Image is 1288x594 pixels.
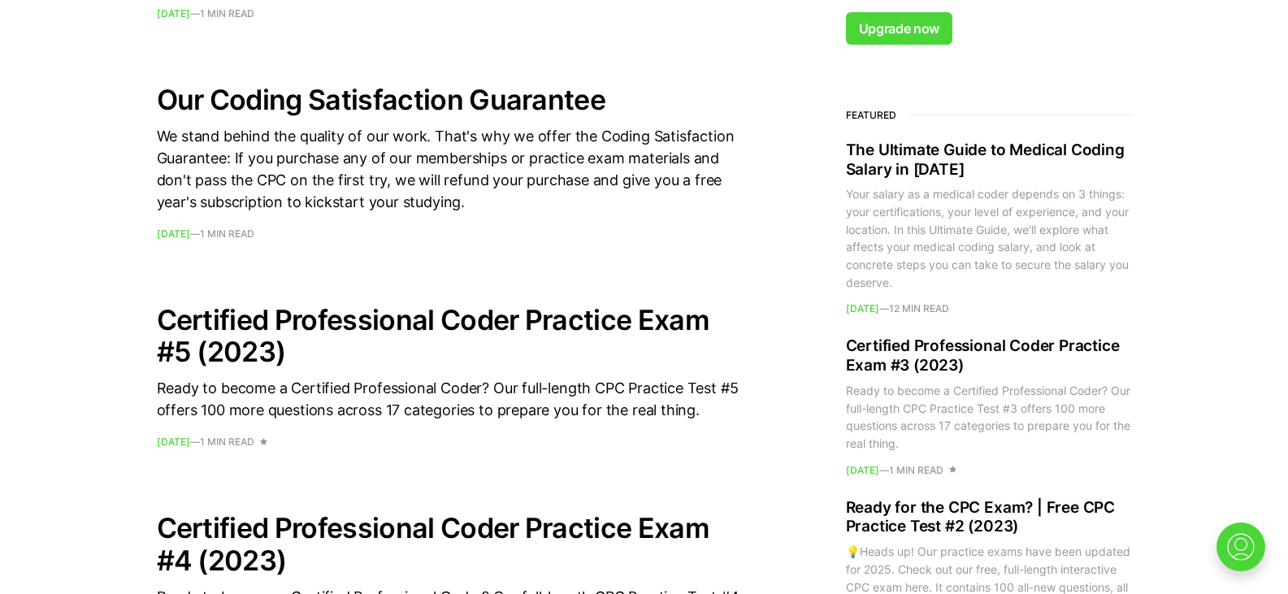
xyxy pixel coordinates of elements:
[157,229,742,239] footer: —
[846,336,1132,475] a: Certified Professional Coder Practice Exam #3 (2023) Ready to become a Certified Professional Cod...
[157,304,742,367] h2: Certified Professional Coder Practice Exam #5 (2023)
[846,466,1132,475] footer: —
[846,336,1132,375] h2: Certified Professional Coder Practice Exam #3 (2023)
[846,141,1132,180] h2: The Ultimate Guide to Medical Coding Salary in [DATE]
[846,141,1132,314] a: The Ultimate Guide to Medical Coding Salary in [DATE] Your salary as a medical coder depends on 3...
[889,466,943,475] span: 1 min read
[200,437,254,447] span: 1 min read
[846,464,879,476] time: [DATE]
[157,436,190,448] time: [DATE]
[157,9,742,19] footer: —
[1203,514,1288,594] iframe: portal-trigger
[846,498,1132,537] h2: Ready for the CPC Exam? | Free CPC Practice Test #2 (2023)
[846,12,952,45] a: Upgrade now
[846,302,879,314] time: [DATE]
[889,304,949,314] span: 12 min read
[846,382,1132,453] div: Ready to become a Certified Professional Coder? Our full-length CPC Practice Test #3 offers 100 m...
[200,9,254,19] span: 1 min read
[157,84,742,239] a: Our Coding Satisfaction Guarantee We stand behind the quality of our work. That's why we offer th...
[157,125,742,213] div: We stand behind the quality of our work. That's why we offer the Coding Satisfaction Guarantee: I...
[846,185,1132,291] div: Your salary as a medical coder depends on 3 things: your certifications, your level of experience...
[200,229,254,239] span: 1 min read
[157,437,742,447] footer: —
[157,512,742,575] h2: Certified Professional Coder Practice Exam #4 (2023)
[157,304,742,447] a: Certified Professional Coder Practice Exam #5 (2023) Ready to become a Certified Professional Cod...
[846,110,1132,121] h3: Featured
[157,228,190,240] time: [DATE]
[157,84,742,115] h2: Our Coding Satisfaction Guarantee
[846,304,1132,314] footer: —
[157,377,742,421] div: Ready to become a Certified Professional Coder? Our full-length CPC Practice Test #5 offers 100 m...
[157,7,190,20] time: [DATE]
